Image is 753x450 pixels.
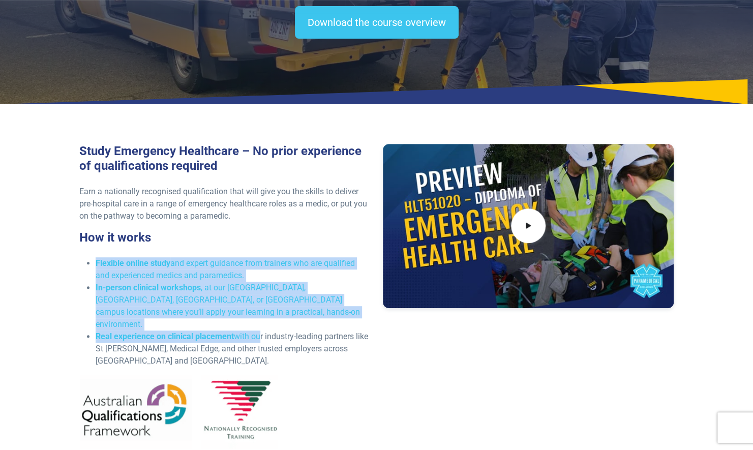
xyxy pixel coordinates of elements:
[295,6,459,39] a: Download the course overview
[96,258,170,268] strong: Flexible online study
[96,331,371,367] li: with our industry-leading partners like St [PERSON_NAME], Medical Edge, and other trusted employe...
[79,144,371,173] h3: Study Emergency Healthcare – No prior experience of qualifications required
[79,186,371,222] p: Earn a nationally recognised qualification that will give you the skills to deliver pre-hospital ...
[96,282,371,331] li: , at our [GEOGRAPHIC_DATA], [GEOGRAPHIC_DATA], [GEOGRAPHIC_DATA], or [GEOGRAPHIC_DATA] campus loc...
[79,230,371,245] h3: How it works
[96,283,201,292] strong: In-person clinical workshops
[96,257,371,282] li: and expert guidance from trainers who are qualified and experienced medics and paramedics.
[96,332,234,341] strong: Real experience on clinical placement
